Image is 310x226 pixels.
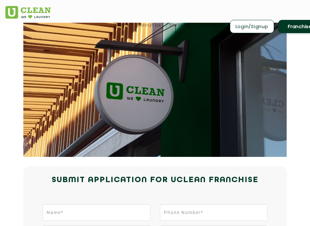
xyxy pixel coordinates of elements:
[5,6,51,19] img: UClean Laundry and Dry Cleaning
[5,173,305,188] h2: Submit Application for UCLEAN FRANCHISE
[138,21,161,29] a: About us
[160,204,267,221] input: Phone Number*
[199,21,226,29] a: Pricing List
[169,21,191,29] a: Services
[115,21,130,29] a: Home
[43,204,150,221] input: Name*
[230,20,274,33] a: Login/Signup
